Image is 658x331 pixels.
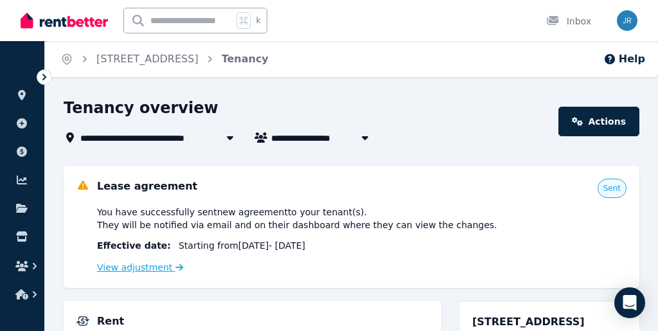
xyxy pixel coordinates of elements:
nav: Breadcrumb [45,41,284,77]
span: Effective date : [97,239,171,252]
h5: Lease agreement [97,179,197,194]
a: Tenancy [222,53,269,65]
span: [STREET_ADDRESS] [472,316,585,328]
button: Help [603,51,645,67]
h1: Tenancy overview [64,98,218,118]
span: Starting from [DATE] - [DATE] [179,239,305,252]
a: View adjustment [97,262,183,273]
span: k [256,15,260,26]
span: Sent [603,183,621,193]
div: Open Intercom Messenger [614,287,645,318]
img: Rental Payments [76,316,89,326]
a: Actions [558,107,639,136]
h5: Rent [97,314,124,329]
img: Jun Rey Lahoylahoy [617,10,637,31]
a: [STREET_ADDRESS] [96,53,199,65]
span: You have successfully sent new agreement to your tenant(s) . They will be notified via email and ... [97,206,497,231]
div: Inbox [546,15,591,28]
img: RentBetter [21,11,108,30]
